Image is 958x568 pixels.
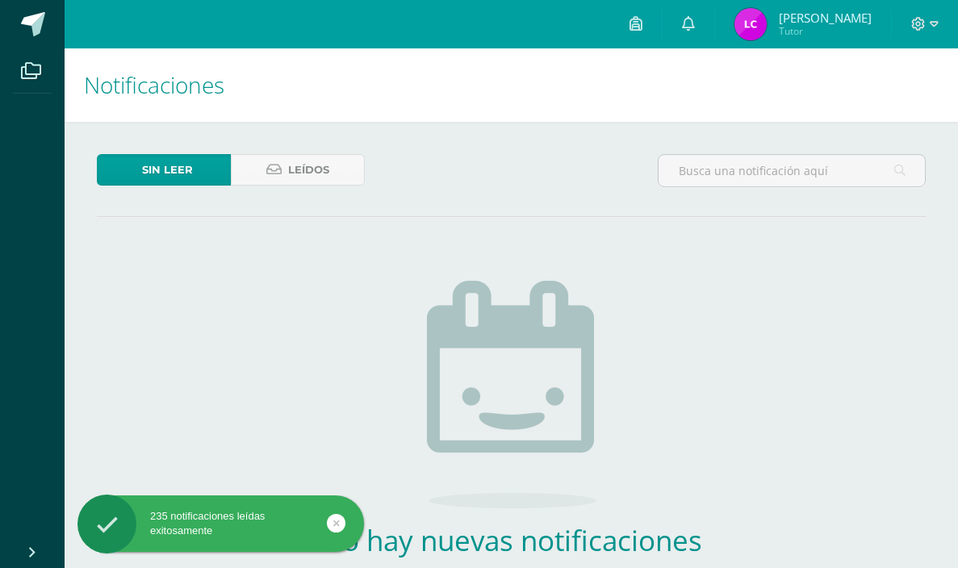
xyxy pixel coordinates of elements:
[274,521,750,559] h2: No hay nuevas notificaciones
[77,509,364,538] div: 235 notificaciones leídas exitosamente
[734,8,767,40] img: f80dab48cb1b47c93ae5c51616a1e36b.png
[231,154,365,186] a: Leídos
[779,24,872,38] span: Tutor
[288,155,329,185] span: Leídos
[779,10,872,26] span: [PERSON_NAME]
[97,154,231,186] a: Sin leer
[84,69,224,100] span: Notificaciones
[427,281,596,508] img: no_activities.png
[659,155,925,186] input: Busca una notificación aquí
[142,155,193,185] span: Sin leer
